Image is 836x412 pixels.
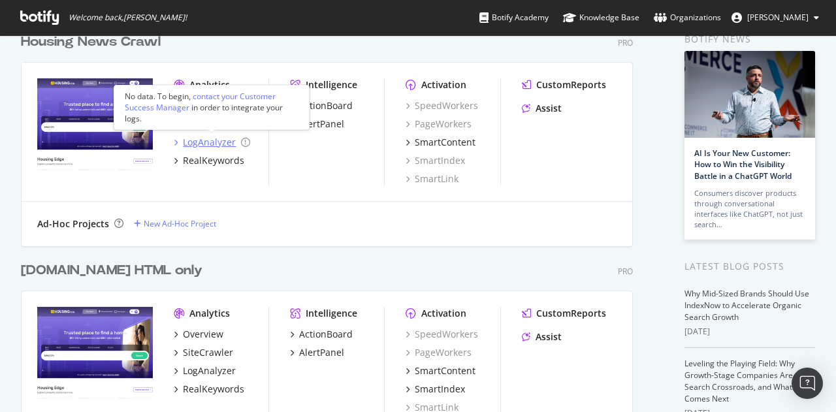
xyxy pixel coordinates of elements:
div: No data. To begin, in order to integrate your logs. [125,91,298,124]
div: Activation [421,307,466,320]
a: Overview [174,328,223,341]
a: SmartIndex [406,154,465,167]
div: Activation [421,78,466,91]
div: SiteCrawler [183,346,233,359]
div: Pro [618,266,633,277]
div: ActionBoard [299,99,353,112]
div: Intelligence [306,307,357,320]
div: SmartIndex [415,383,465,396]
a: PageWorkers [406,118,472,131]
a: Assist [522,102,562,115]
div: SmartContent [415,364,475,377]
a: AlertPanel [290,346,344,359]
a: Assist [522,330,562,343]
div: Overview [183,328,223,341]
div: RealKeywords [183,383,244,396]
a: Leveling the Playing Field: Why Growth-Stage Companies Are at a Search Crossroads, and What Comes... [684,358,809,404]
a: RealKeywords [174,154,244,167]
div: SmartContent [415,136,475,149]
div: [DATE] [684,326,815,338]
div: Ad-Hoc Projects [37,217,109,230]
a: Housing News Crawl [21,33,166,52]
div: Housing News Crawl [21,33,161,52]
a: New Ad-Hoc Project [134,218,216,229]
div: Knowledge Base [563,11,639,24]
div: RealKeywords [183,154,244,167]
div: Pro [618,37,633,48]
button: [PERSON_NAME] [721,7,829,28]
a: SpeedWorkers [406,328,478,341]
a: SiteCrawler [174,346,233,359]
span: Welcome back, [PERSON_NAME] ! [69,12,187,23]
div: New Ad-Hoc Project [144,218,216,229]
img: www.Housing.com [37,307,153,400]
div: Organizations [654,11,721,24]
div: Analytics [189,78,230,91]
a: LogAnalyzer [174,364,236,377]
div: Assist [536,330,562,343]
div: Analytics [189,307,230,320]
div: Botify Academy [479,11,549,24]
div: CustomReports [536,307,606,320]
div: ActionBoard [299,328,353,341]
a: RealKeywords [174,383,244,396]
a: CustomReports [522,307,606,320]
a: AlertPanel [290,118,344,131]
div: CustomReports [536,78,606,91]
a: SmartIndex [406,383,465,396]
div: [DOMAIN_NAME] HTML only [21,261,202,280]
div: contact your Customer Success Manager [125,91,276,113]
div: Latest Blog Posts [684,259,815,274]
a: SmartContent [406,136,475,149]
div: Open Intercom Messenger [792,368,823,399]
a: Why Mid-Sized Brands Should Use IndexNow to Accelerate Organic Search Growth [684,288,809,323]
div: Assist [536,102,562,115]
a: AI Is Your New Customer: How to Win the Visibility Battle in a ChatGPT World [694,148,792,181]
a: SmartLink [406,172,458,185]
span: Bikash Behera [747,12,809,23]
a: PageWorkers [406,346,472,359]
div: AlertPanel [299,118,344,131]
div: LogAnalyzer [183,364,236,377]
a: SmartContent [406,364,475,377]
img: Housing News Crawl [37,78,153,171]
a: CustomReports [522,78,606,91]
img: AI Is Your New Customer: How to Win the Visibility Battle in a ChatGPT World [684,51,815,138]
div: Intelligence [306,78,357,91]
div: AlertPanel [299,346,344,359]
div: LogAnalyzer [183,136,236,149]
a: LogAnalyzer [174,136,250,149]
a: ActionBoard [290,99,353,112]
a: ActionBoard [290,328,353,341]
div: Botify news [684,32,815,46]
div: Consumers discover products through conversational interfaces like ChatGPT, not just search… [694,188,805,230]
a: [DOMAIN_NAME] HTML only [21,261,208,280]
a: SpeedWorkers [406,99,478,112]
